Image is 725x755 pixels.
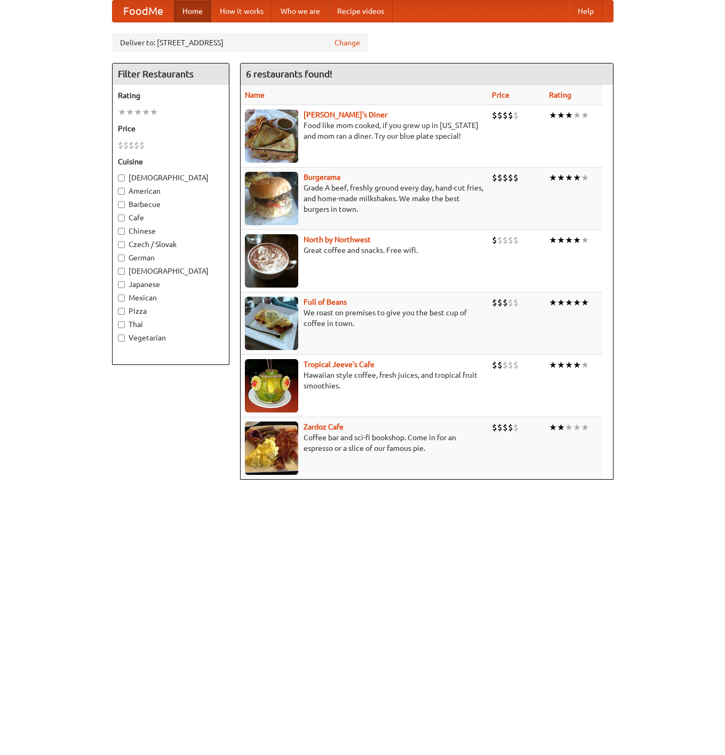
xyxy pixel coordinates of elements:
[492,297,497,308] li: $
[549,359,557,371] li: ★
[549,172,557,184] li: ★
[174,1,211,22] a: Home
[549,234,557,246] li: ★
[118,241,125,248] input: Czech / Slovak
[304,360,375,369] a: Tropical Jeeve's Cafe
[565,109,573,121] li: ★
[497,359,503,371] li: $
[581,234,589,246] li: ★
[118,321,125,328] input: Thai
[508,109,513,121] li: $
[118,295,125,301] input: Mexican
[126,106,134,118] li: ★
[245,182,483,214] p: Grade A beef, freshly ground every day, hand-cut fries, and home-made milkshakes. We make the bes...
[508,172,513,184] li: $
[581,422,589,433] li: ★
[513,234,519,246] li: $
[118,281,125,288] input: Japanese
[503,234,508,246] li: $
[245,234,298,288] img: north.jpg
[581,172,589,184] li: ★
[503,422,508,433] li: $
[211,1,272,22] a: How it works
[549,109,557,121] li: ★
[118,266,224,276] label: [DEMOGRAPHIC_DATA]
[513,422,519,433] li: $
[492,172,497,184] li: $
[118,214,125,221] input: Cafe
[492,422,497,433] li: $
[118,335,125,341] input: Vegetarian
[134,139,139,151] li: $
[492,234,497,246] li: $
[513,109,519,121] li: $
[123,139,129,151] li: $
[492,359,497,371] li: $
[557,172,565,184] li: ★
[581,359,589,371] li: ★
[245,91,265,99] a: Name
[492,109,497,121] li: $
[118,308,125,315] input: Pizza
[118,306,224,316] label: Pizza
[573,359,581,371] li: ★
[565,422,573,433] li: ★
[245,245,483,256] p: Great coffee and snacks. Free wifi.
[134,106,142,118] li: ★
[272,1,329,22] a: Who we are
[497,172,503,184] li: $
[334,37,360,48] a: Change
[549,297,557,308] li: ★
[118,228,125,235] input: Chinese
[118,239,224,250] label: Czech / Slovak
[118,201,125,208] input: Barbecue
[245,359,298,412] img: jeeves.jpg
[113,1,174,22] a: FoodMe
[245,432,483,454] p: Coffee bar and sci-fi bookshop. Come in for an espresso or a slice of our famous pie.
[503,172,508,184] li: $
[245,109,298,163] img: sallys.jpg
[581,297,589,308] li: ★
[118,279,224,290] label: Japanese
[549,91,571,99] a: Rating
[304,173,340,181] a: Burgerama
[304,423,344,431] a: Zardoz Cafe
[245,422,298,475] img: zardoz.jpg
[581,109,589,121] li: ★
[245,120,483,141] p: Food like mom cooked, if you grew up in [US_STATE] and mom ran a diner. Try our blue plate special!
[573,297,581,308] li: ★
[503,109,508,121] li: $
[513,297,519,308] li: $
[573,109,581,121] li: ★
[569,1,602,22] a: Help
[497,297,503,308] li: $
[118,123,224,134] h5: Price
[118,156,224,167] h5: Cuisine
[245,370,483,391] p: Hawaiian style coffee, fresh juices, and tropical fruit smoothies.
[503,297,508,308] li: $
[118,90,224,101] h5: Rating
[118,292,224,303] label: Mexican
[118,139,123,151] li: $
[118,319,224,330] label: Thai
[245,307,483,329] p: We roast on premises to give you the best cup of coffee in town.
[142,106,150,118] li: ★
[573,172,581,184] li: ★
[508,359,513,371] li: $
[557,422,565,433] li: ★
[557,297,565,308] li: ★
[573,234,581,246] li: ★
[513,172,519,184] li: $
[573,422,581,433] li: ★
[113,63,229,85] h4: Filter Restaurants
[304,298,347,306] a: Full of Beans
[118,188,125,195] input: American
[118,174,125,181] input: [DEMOGRAPHIC_DATA]
[508,234,513,246] li: $
[557,109,565,121] li: ★
[118,255,125,261] input: German
[118,212,224,223] label: Cafe
[508,422,513,433] li: $
[245,297,298,350] img: beans.jpg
